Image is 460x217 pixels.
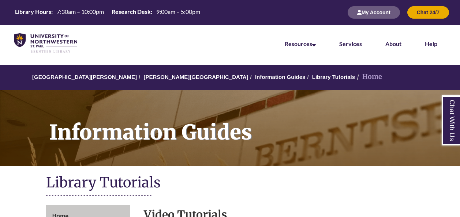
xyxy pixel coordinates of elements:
[14,33,77,53] img: UNWSP Library Logo
[348,9,400,15] a: My Account
[385,40,401,47] a: About
[255,74,306,80] a: Information Guides
[348,6,400,19] button: My Account
[285,40,316,47] a: Resources
[407,9,449,15] a: Chat 24/7
[109,8,153,16] th: Research Desk:
[12,8,203,18] a: Hours Today
[425,40,437,47] a: Help
[312,74,355,80] a: Library Tutorials
[355,72,382,82] li: Home
[156,8,200,15] span: 9:00am – 5:00pm
[46,174,414,193] h1: Library Tutorials
[12,8,203,17] table: Hours Today
[143,74,248,80] a: [PERSON_NAME][GEOGRAPHIC_DATA]
[407,6,449,19] button: Chat 24/7
[339,40,362,47] a: Services
[57,8,104,15] span: 7:30am – 10:00pm
[32,74,137,80] a: [GEOGRAPHIC_DATA][PERSON_NAME]
[12,8,54,16] th: Library Hours:
[41,90,460,157] h1: Information Guides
